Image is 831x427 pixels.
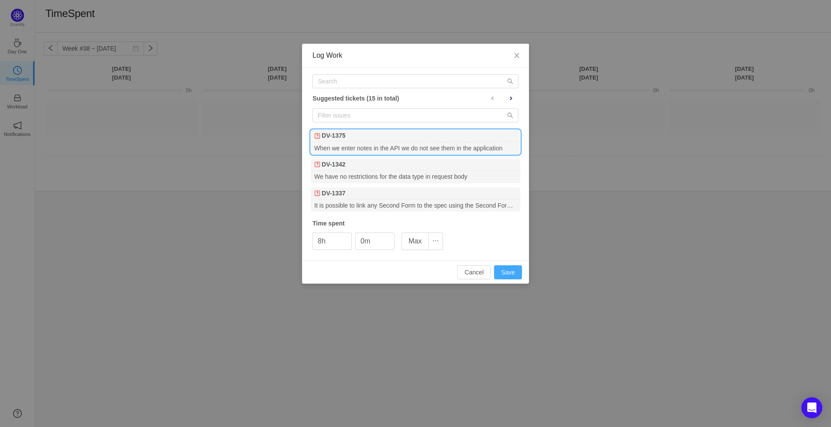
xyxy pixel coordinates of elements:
b: DV-1375 [322,131,345,140]
div: Open Intercom Messenger [801,397,822,418]
div: When we enter notes in the API we do not see them in the application [311,142,520,154]
b: DV-1342 [322,160,345,169]
i: icon: search [507,78,513,84]
img: Defect [314,190,320,196]
div: Log Work [312,51,519,60]
img: Defect [314,133,320,139]
div: We have no restrictions for the data type in request body [311,171,520,183]
input: Filter issues [312,108,519,122]
div: Time spent [312,219,519,228]
b: DV-1337 [322,189,345,198]
i: icon: close [513,52,520,59]
button: Max [402,233,429,250]
div: It is possible to link any Second Form to the spec using the Second Form OID [311,200,520,212]
i: icon: search [507,112,513,118]
button: Close [505,44,529,68]
button: icon: ellipsis [428,233,443,250]
img: Defect [314,161,320,167]
button: Cancel [457,265,491,279]
button: Save [494,265,522,279]
div: Suggested tickets (15 in total) [312,93,519,104]
input: Search [312,74,519,88]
